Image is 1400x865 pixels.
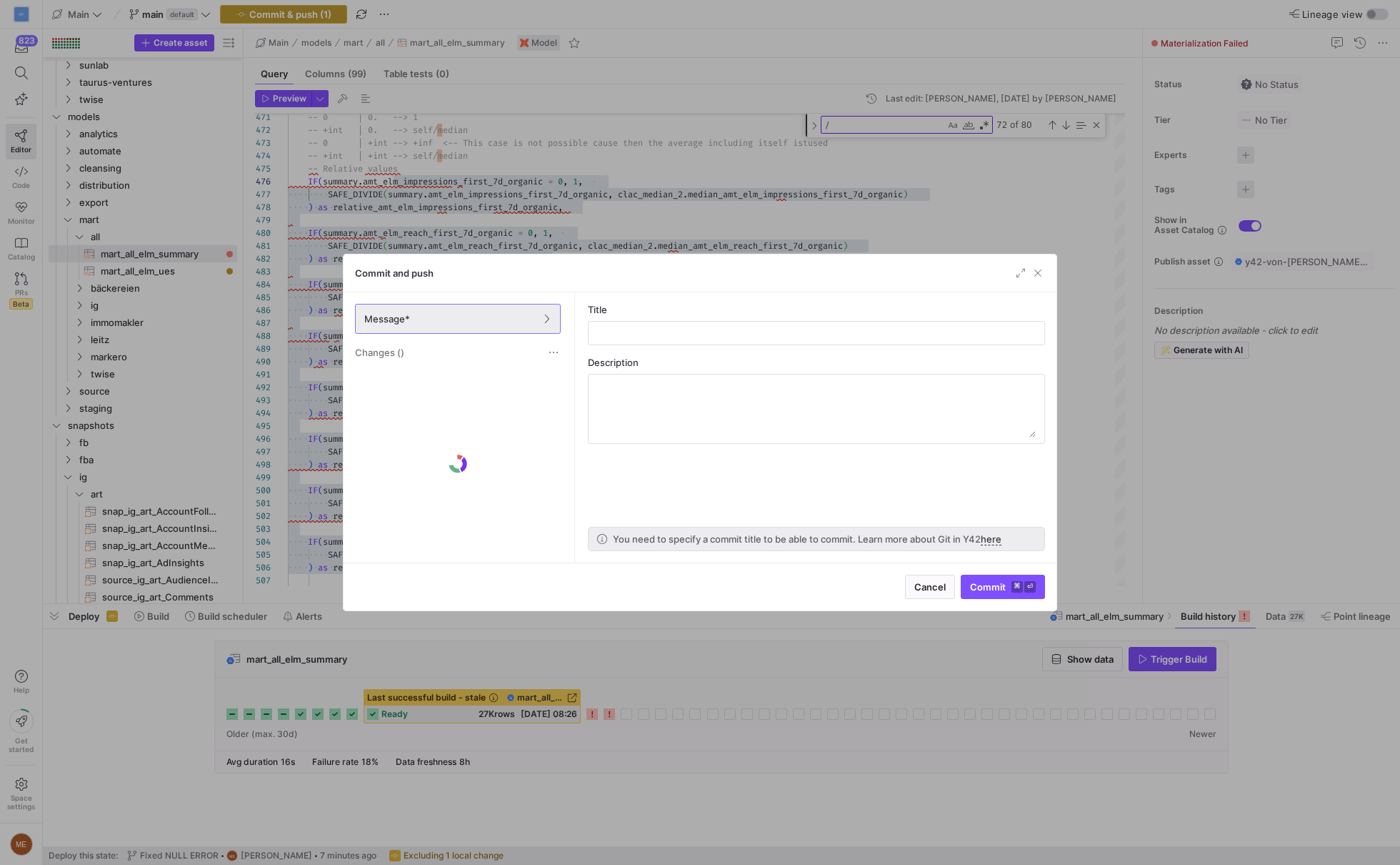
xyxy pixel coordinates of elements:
span: Title [588,304,607,315]
div: Description [588,357,1045,368]
span: Cancel [914,581,946,593]
span: Commit [970,581,1036,593]
a: here [981,533,1001,545]
img: logo.gif [447,453,469,475]
button: Cancel [905,575,955,599]
p: You need to specify a commit title to be able to commit. Learn more about Git in Y42 [613,533,1001,545]
button: Message* [355,304,561,334]
span: Changes () [355,347,404,358]
kbd: ⌘ [1011,581,1023,593]
h3: Commit and push [355,267,434,279]
button: Commit⌘⏎ [961,575,1045,599]
span: Message* [364,313,410,325]
kbd: ⏎ [1024,581,1036,593]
